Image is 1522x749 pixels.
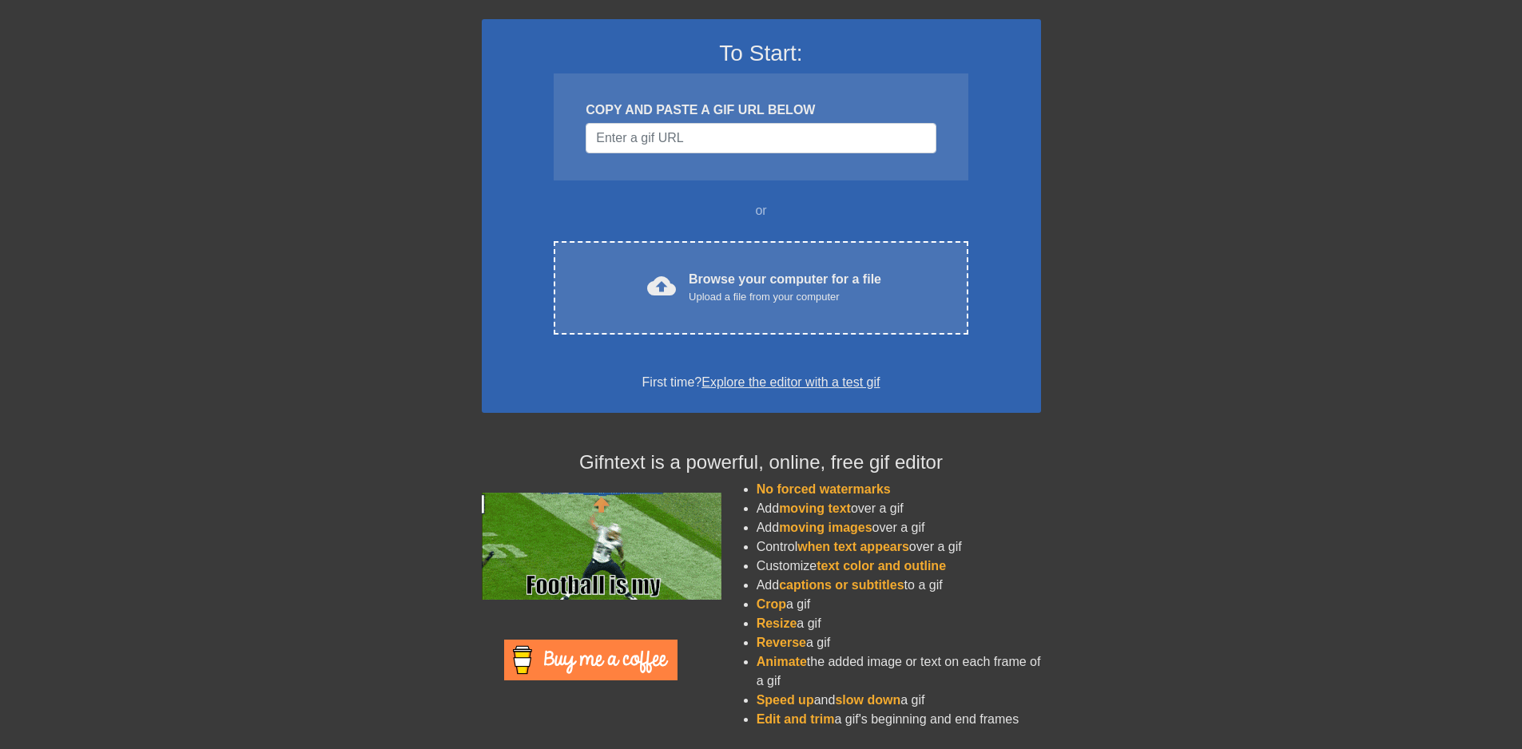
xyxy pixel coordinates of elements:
[757,537,1041,557] li: Control over a gif
[757,691,1041,710] li: and a gif
[757,636,806,649] span: Reverse
[757,712,835,726] span: Edit and trim
[757,693,814,707] span: Speed up
[757,652,1041,691] li: the added image or text on each frame of a gif
[757,633,1041,652] li: a gif
[701,375,880,389] a: Explore the editor with a test gif
[835,693,900,707] span: slow down
[757,595,1041,614] li: a gif
[586,123,936,153] input: Username
[482,451,1041,474] h4: Gifntext is a powerful, online, free gif editor
[757,482,891,496] span: No forced watermarks
[586,101,936,120] div: COPY AND PASTE A GIF URL BELOW
[757,655,807,668] span: Animate
[757,576,1041,595] li: Add to a gif
[757,499,1041,518] li: Add over a gif
[757,710,1041,729] li: a gif's beginning and end frames
[757,616,797,630] span: Resize
[503,373,1020,392] div: First time?
[779,578,904,592] span: captions or subtitles
[757,518,1041,537] li: Add over a gif
[817,559,946,573] span: text color and outline
[757,557,1041,576] li: Customize
[647,271,676,300] span: cloud_upload
[689,270,881,305] div: Browse your computer for a file
[689,289,881,305] div: Upload a file from your computer
[779,521,872,534] span: moving images
[523,201,999,220] div: or
[504,640,678,680] img: Buy Me A Coffee
[482,493,721,600] img: football_small.gif
[757,597,786,611] span: Crop
[757,614,1041,633] li: a gif
[797,540,909,553] span: when text appears
[503,40,1020,67] h3: To Start:
[779,501,851,515] span: moving text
